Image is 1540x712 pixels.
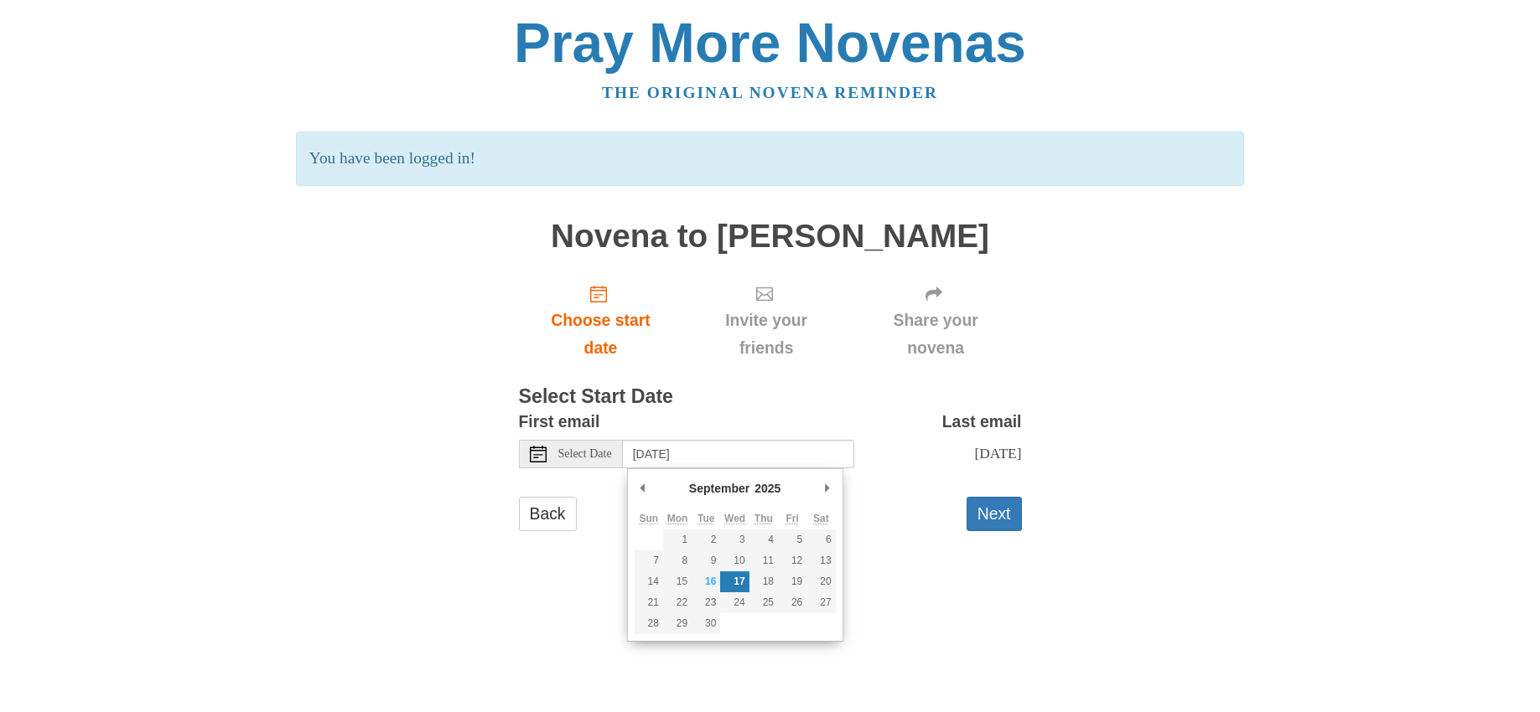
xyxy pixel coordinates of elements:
[635,476,651,501] button: Previous Month
[623,440,854,468] input: Use the arrow keys to pick a date
[778,571,806,592] button: 19
[692,529,720,550] button: 2
[724,513,745,524] abbr: Wednesday
[806,529,835,550] button: 6
[536,307,666,362] span: Choose start date
[813,513,829,524] abbr: Saturday
[519,219,1022,255] h1: Novena to [PERSON_NAME]
[752,476,783,501] div: 2025
[867,307,1005,362] span: Share your novena
[687,476,752,501] div: September
[663,529,692,550] button: 1
[720,529,749,550] button: 3
[635,592,663,613] button: 21
[635,571,663,592] button: 14
[778,550,806,571] button: 12
[635,550,663,571] button: 7
[519,386,1022,408] h3: Select Start Date
[819,476,836,501] button: Next Month
[692,613,720,634] button: 30
[720,592,749,613] button: 24
[667,513,688,524] abbr: Monday
[720,550,749,571] button: 10
[663,550,692,571] button: 8
[967,497,1022,531] button: Next
[754,513,773,524] abbr: Thursday
[786,513,798,524] abbr: Friday
[682,271,849,370] div: Click "Next" to confirm your start date first.
[806,592,835,613] button: 27
[749,529,778,550] button: 4
[602,84,938,101] a: The original novena reminder
[635,613,663,634] button: 28
[519,497,577,531] a: Back
[519,408,600,436] label: First email
[663,571,692,592] button: 15
[639,513,658,524] abbr: Sunday
[720,571,749,592] button: 17
[663,613,692,634] button: 29
[778,592,806,613] button: 26
[699,307,832,362] span: Invite your friends
[974,445,1021,462] span: [DATE]
[942,408,1022,436] label: Last email
[806,571,835,592] button: 20
[692,550,720,571] button: 9
[749,571,778,592] button: 18
[850,271,1022,370] div: Click "Next" to confirm your start date first.
[697,513,714,524] abbr: Tuesday
[778,529,806,550] button: 5
[692,592,720,613] button: 23
[806,550,835,571] button: 13
[514,12,1026,74] a: Pray More Novenas
[663,592,692,613] button: 22
[558,448,612,460] span: Select Date
[692,571,720,592] button: 16
[296,132,1244,186] p: You have been logged in!
[749,592,778,613] button: 25
[519,271,683,370] a: Choose start date
[749,550,778,571] button: 11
